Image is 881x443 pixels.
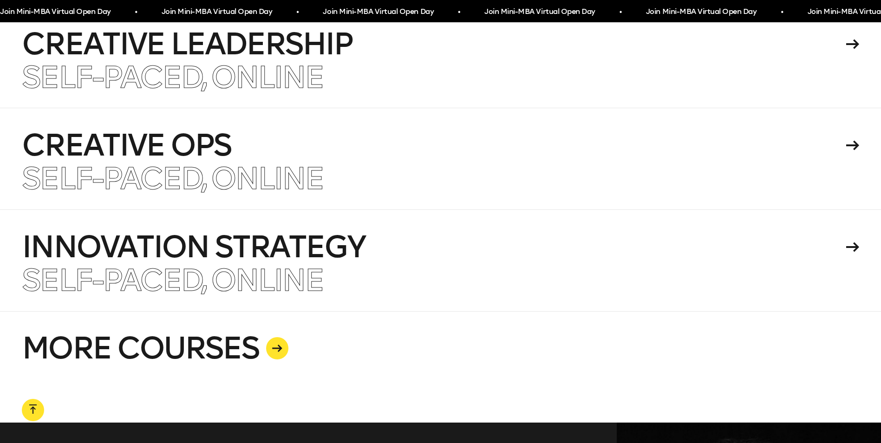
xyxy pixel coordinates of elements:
span: Self-paced, Online [22,160,323,197]
span: • [458,4,460,20]
h4: Innovation Strategy [22,232,842,262]
h4: Creative Leadership [22,29,842,59]
span: • [620,4,622,20]
span: Self-paced, Online [22,59,323,96]
h4: Creative Ops [22,130,842,160]
span: Self-paced, Online [22,262,323,299]
span: • [135,4,137,20]
span: • [781,4,783,20]
span: • [296,4,299,20]
a: MORE COURSES [22,311,859,423]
